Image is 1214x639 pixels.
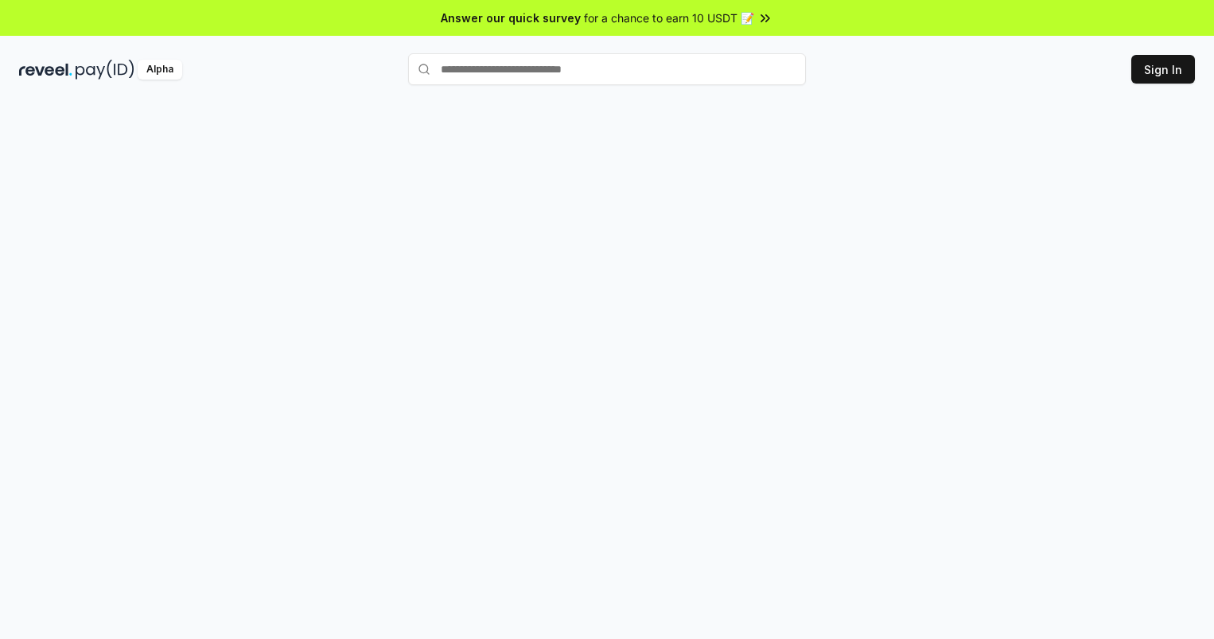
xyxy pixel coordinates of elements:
img: pay_id [76,60,134,80]
button: Sign In [1131,55,1195,84]
span: for a chance to earn 10 USDT 📝 [584,10,754,26]
div: Alpha [138,60,182,80]
span: Answer our quick survey [441,10,581,26]
img: reveel_dark [19,60,72,80]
